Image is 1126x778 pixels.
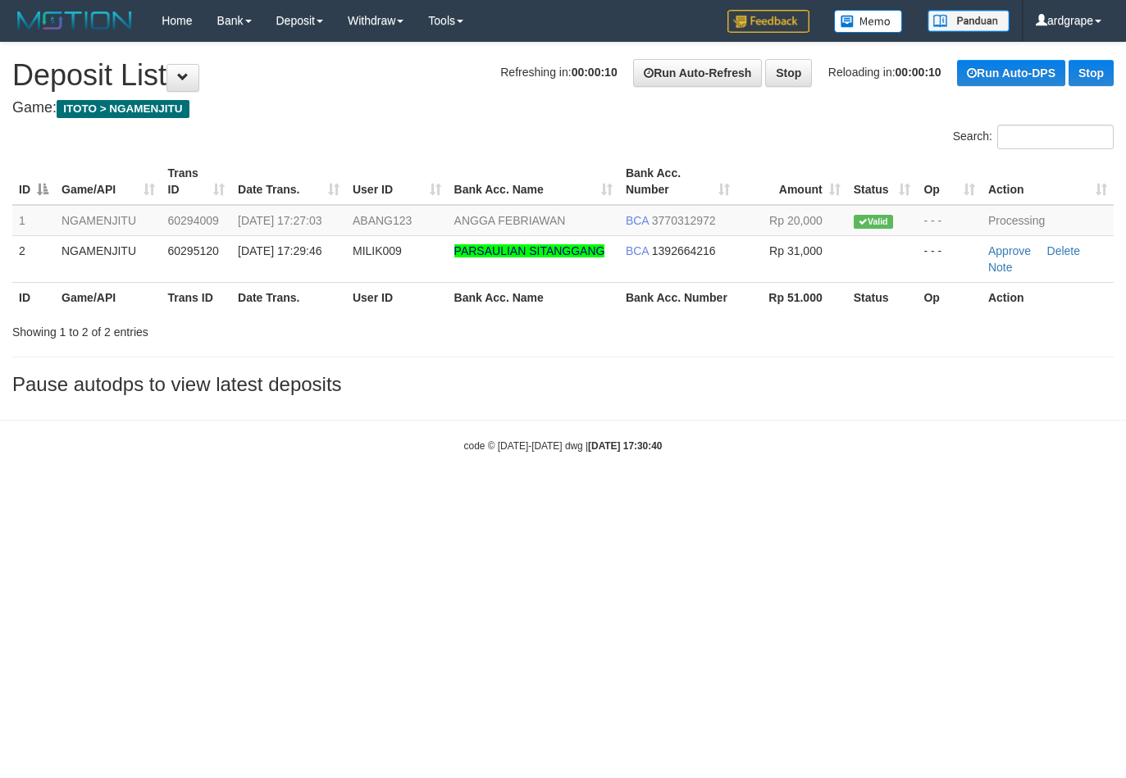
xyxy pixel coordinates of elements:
[12,100,1114,116] h4: Game:
[652,244,716,257] span: Copy 1392664216 to clipboard
[162,158,232,205] th: Trans ID: activate to sort column ascending
[619,158,736,205] th: Bank Acc. Number: activate to sort column ascending
[353,214,412,227] span: ABANG123
[727,10,809,33] img: Feedback.jpg
[1047,244,1080,257] a: Delete
[957,60,1065,86] a: Run Auto-DPS
[346,282,448,312] th: User ID
[448,282,619,312] th: Bank Acc. Name
[168,214,219,227] span: 60294009
[12,158,55,205] th: ID: activate to sort column descending
[769,214,823,227] span: Rp 20,000
[928,10,1010,32] img: panduan.png
[346,158,448,205] th: User ID: activate to sort column ascending
[454,244,605,257] a: PARSAULIAN SITANGGANG
[917,205,982,236] td: - - -
[12,282,55,312] th: ID
[353,244,402,257] span: MILIK009
[572,66,618,79] strong: 00:00:10
[736,282,847,312] th: Rp 51.000
[12,59,1114,92] h1: Deposit List
[953,125,1114,149] label: Search:
[769,244,823,257] span: Rp 31,000
[633,59,762,87] a: Run Auto-Refresh
[847,282,918,312] th: Status
[588,440,662,452] strong: [DATE] 17:30:40
[834,10,903,33] img: Button%20Memo.svg
[982,205,1114,236] td: Processing
[55,205,162,236] td: NGAMENJITU
[454,214,566,227] a: ANGGA FEBRIAWAN
[12,374,1114,395] h3: Pause autodps to view latest deposits
[988,261,1013,274] a: Note
[988,244,1031,257] a: Approve
[231,158,346,205] th: Date Trans.: activate to sort column ascending
[1069,60,1114,86] a: Stop
[231,282,346,312] th: Date Trans.
[854,215,893,229] span: Valid transaction
[917,235,982,282] td: - - -
[917,158,982,205] th: Op: activate to sort column ascending
[168,244,219,257] span: 60295120
[448,158,619,205] th: Bank Acc. Name: activate to sort column ascending
[917,282,982,312] th: Op
[765,59,812,87] a: Stop
[55,158,162,205] th: Game/API: activate to sort column ascending
[12,317,457,340] div: Showing 1 to 2 of 2 entries
[500,66,617,79] span: Refreshing in:
[626,244,649,257] span: BCA
[982,158,1114,205] th: Action: activate to sort column ascending
[55,282,162,312] th: Game/API
[626,214,649,227] span: BCA
[464,440,663,452] small: code © [DATE]-[DATE] dwg |
[57,100,189,118] span: ITOTO > NGAMENJITU
[12,8,137,33] img: MOTION_logo.png
[896,66,941,79] strong: 00:00:10
[997,125,1114,149] input: Search:
[12,205,55,236] td: 1
[828,66,941,79] span: Reloading in:
[736,158,847,205] th: Amount: activate to sort column ascending
[652,214,716,227] span: Copy 3770312972 to clipboard
[12,235,55,282] td: 2
[982,282,1114,312] th: Action
[238,244,321,257] span: [DATE] 17:29:46
[238,214,321,227] span: [DATE] 17:27:03
[847,158,918,205] th: Status: activate to sort column ascending
[619,282,736,312] th: Bank Acc. Number
[55,235,162,282] td: NGAMENJITU
[162,282,232,312] th: Trans ID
